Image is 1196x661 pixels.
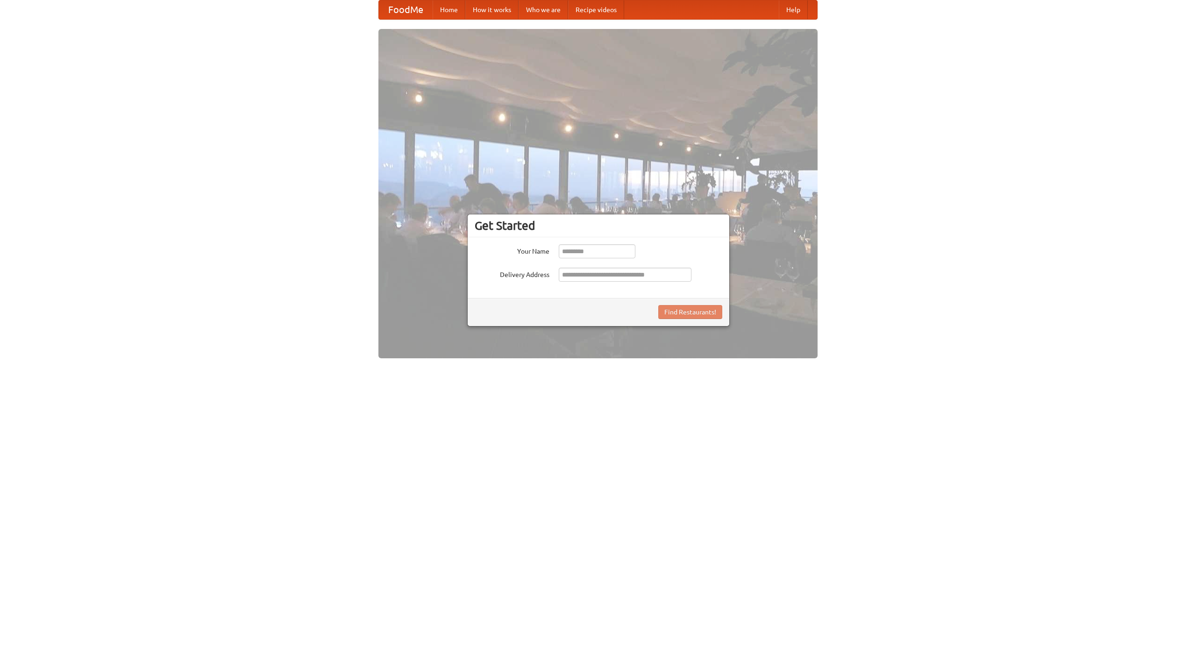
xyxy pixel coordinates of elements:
a: Recipe videos [568,0,624,19]
a: FoodMe [379,0,433,19]
label: Delivery Address [475,268,549,279]
button: Find Restaurants! [658,305,722,319]
h3: Get Started [475,219,722,233]
a: Home [433,0,465,19]
a: Who we are [519,0,568,19]
a: Help [779,0,808,19]
label: Your Name [475,244,549,256]
a: How it works [465,0,519,19]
